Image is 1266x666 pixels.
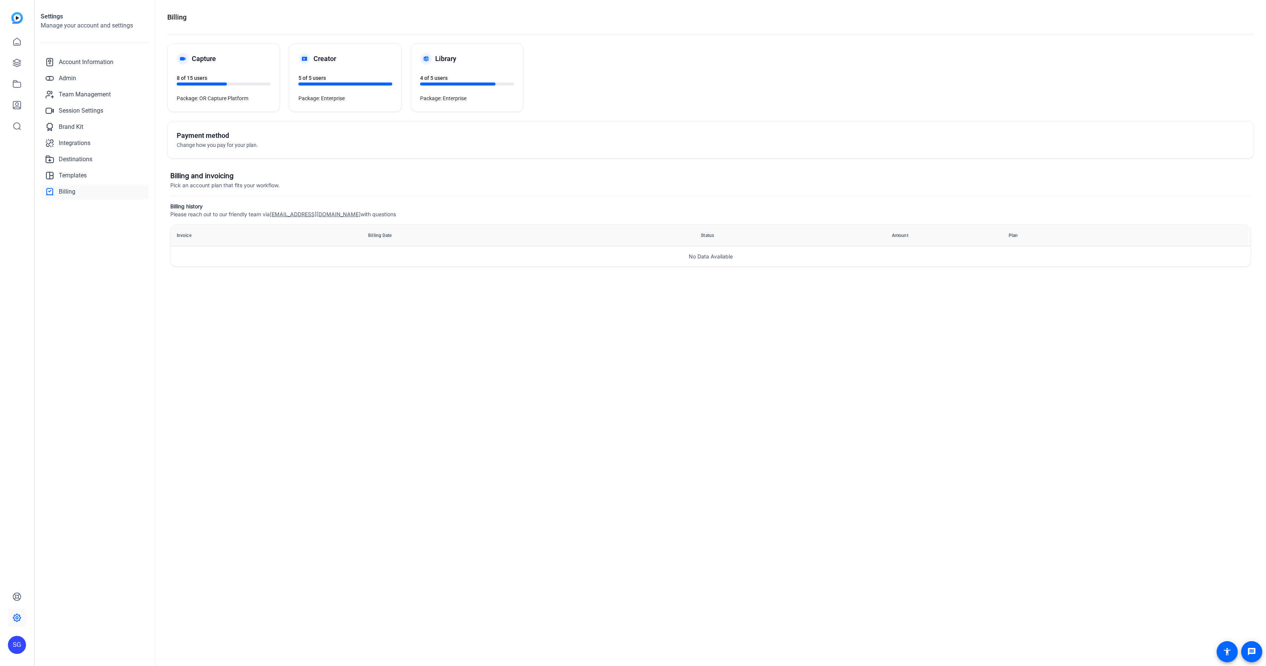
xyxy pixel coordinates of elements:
mat-icon: accessibility [1223,647,1232,656]
h5: Creator [313,53,336,64]
h5: Library [435,53,456,64]
th: Plan [1003,225,1156,246]
h5: Capture [192,53,216,64]
a: Billing [41,184,149,199]
h5: Billing history [170,202,1251,210]
a: Team Management [41,87,149,102]
h1: Settings [41,12,149,21]
span: 4 of 5 users [420,75,448,81]
img: blue-gradient.svg [11,12,23,24]
span: Templates [59,171,87,180]
h5: Payment method [177,130,711,141]
div: SG [8,636,26,654]
h2: Manage your account and settings [41,21,149,30]
a: Session Settings [41,103,149,118]
th: Amount [798,225,1003,246]
span: Package: OR Capture Platform [177,95,248,101]
span: Brand Kit [59,122,83,131]
span: Please reach out to our friendly team via with questions [170,211,396,217]
mat-icon: message [1247,647,1256,656]
span: Admin [59,74,76,83]
span: Account Information [59,58,113,67]
span: Package: Enterprise [298,95,345,101]
span: Billing [59,187,75,196]
a: Integrations [41,136,149,151]
a: Admin [41,71,149,86]
a: Templates [41,168,149,183]
span: Pick an account plan that fits your workflow. [170,182,280,188]
a: Brand Kit [41,119,149,134]
span: Destinations [59,155,92,164]
a: [EMAIL_ADDRESS][DOMAIN_NAME] [270,211,361,217]
h1: Billing [167,12,187,23]
h3: Billing and invoicing [170,171,1251,181]
th: Invoice [171,225,362,246]
span: Change how you pay for your plan. [177,142,258,148]
span: 8 of 15 users [177,75,207,81]
span: Integrations [59,139,90,148]
table: invoices-table [171,225,1251,246]
th: Status [617,225,798,246]
a: Account Information [41,55,149,70]
span: Session Settings [59,106,103,115]
p: No Data Available [171,246,1251,266]
span: Package: Enterprise [420,95,466,101]
span: Team Management [59,90,111,99]
th: Billing Date [362,225,617,246]
span: 5 of 5 users [298,75,326,81]
a: Destinations [41,152,149,167]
